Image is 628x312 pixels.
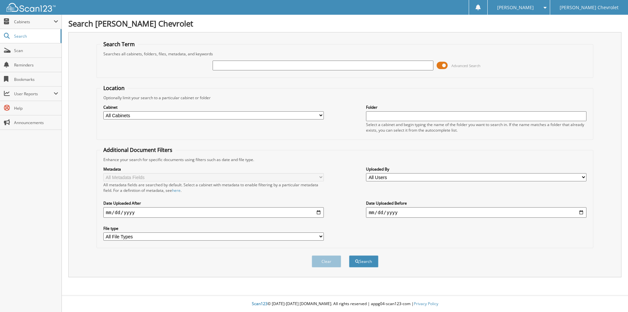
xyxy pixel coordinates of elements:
[103,200,324,206] label: Date Uploaded After
[366,207,586,218] input: end
[103,207,324,218] input: start
[366,122,586,133] div: Select a cabinet and begin typing the name of the folder you want to search in. If the name match...
[68,18,621,29] h1: Search [PERSON_NAME] Chevrolet
[366,200,586,206] label: Date Uploaded Before
[62,296,628,312] div: © [DATE]-[DATE] [DOMAIN_NAME]. All rights reserved | appg04-scan123-com |
[497,6,534,9] span: [PERSON_NAME]
[312,255,341,267] button: Clear
[100,84,128,92] legend: Location
[349,255,378,267] button: Search
[414,301,438,306] a: Privacy Policy
[14,19,54,25] span: Cabinets
[100,51,590,57] div: Searches all cabinets, folders, files, metadata, and keywords
[100,157,590,162] div: Enhance your search for specific documents using filters such as date and file type.
[451,63,480,68] span: Advanced Search
[14,62,58,68] span: Reminders
[103,182,324,193] div: All metadata fields are searched by default. Select a cabinet with metadata to enable filtering b...
[14,77,58,82] span: Bookmarks
[14,48,58,53] span: Scan
[103,104,324,110] label: Cabinet
[14,105,58,111] span: Help
[7,3,56,12] img: scan123-logo-white.svg
[14,33,57,39] span: Search
[103,166,324,172] label: Metadata
[595,281,628,312] iframe: Chat Widget
[103,226,324,231] label: File type
[366,166,586,172] label: Uploaded By
[252,301,268,306] span: Scan123
[560,6,619,9] span: [PERSON_NAME] Chevrolet
[100,95,590,101] div: Optionally limit your search to a particular cabinet or folder
[100,146,176,154] legend: Additional Document Filters
[366,104,586,110] label: Folder
[14,120,58,125] span: Announcements
[172,188,181,193] a: here
[100,41,138,48] legend: Search Term
[14,91,54,97] span: User Reports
